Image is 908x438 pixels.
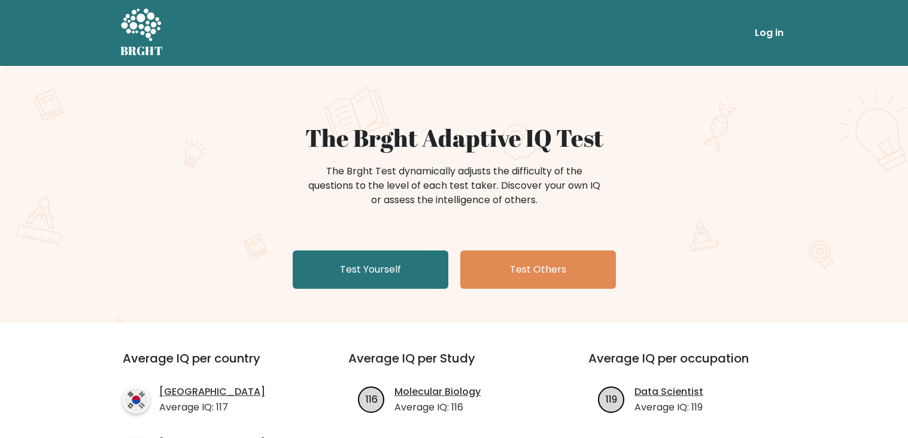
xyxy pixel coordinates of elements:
a: Test Others [460,250,616,289]
img: country [123,386,150,413]
h1: The Brght Adaptive IQ Test [162,123,746,152]
h3: Average IQ per country [123,351,305,380]
a: BRGHT [120,5,163,61]
text: 116 [366,392,378,406]
h5: BRGHT [120,44,163,58]
p: Average IQ: 116 [394,400,481,415]
a: Data Scientist [634,385,703,399]
h3: Average IQ per occupation [588,351,800,380]
div: The Brght Test dynamically adjusts the difficulty of the questions to the level of each test take... [305,164,604,207]
a: [GEOGRAPHIC_DATA] [159,385,265,399]
p: Average IQ: 119 [634,400,703,415]
a: Molecular Biology [394,385,481,399]
p: Average IQ: 117 [159,400,265,415]
text: 119 [606,392,617,406]
h3: Average IQ per Study [348,351,560,380]
a: Test Yourself [293,250,448,289]
a: Log in [750,21,788,45]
